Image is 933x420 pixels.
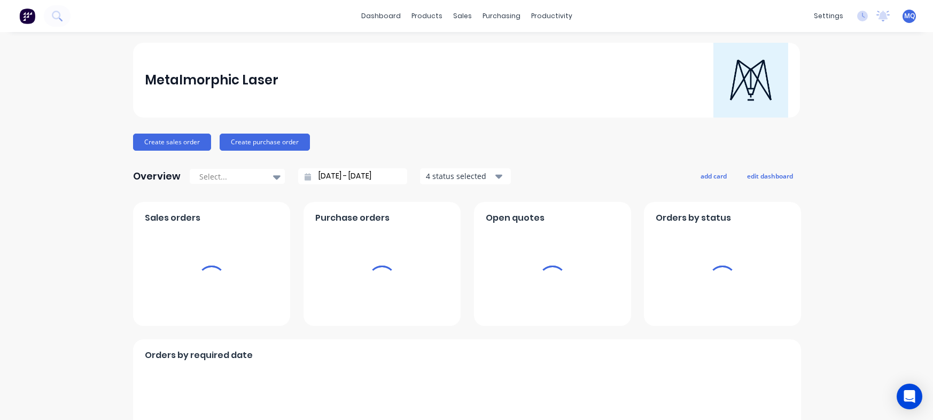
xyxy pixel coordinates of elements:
div: Open Intercom Messenger [897,384,922,409]
button: 4 status selected [420,168,511,184]
span: Orders by required date [145,349,253,362]
span: Sales orders [145,212,200,224]
a: dashboard [356,8,406,24]
button: edit dashboard [740,169,800,183]
button: Create purchase order [220,134,310,151]
div: 4 status selected [426,170,493,182]
img: Metalmorphic Laser [713,43,788,118]
div: Overview [133,166,181,187]
span: Open quotes [486,212,545,224]
img: Factory [19,8,35,24]
span: Purchase orders [315,212,390,224]
span: Orders by status [656,212,731,224]
span: MQ [904,11,915,21]
div: purchasing [477,8,526,24]
div: settings [808,8,849,24]
button: Create sales order [133,134,211,151]
div: sales [448,8,477,24]
div: products [406,8,448,24]
div: productivity [526,8,578,24]
div: Metalmorphic Laser [145,69,278,91]
button: add card [694,169,734,183]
